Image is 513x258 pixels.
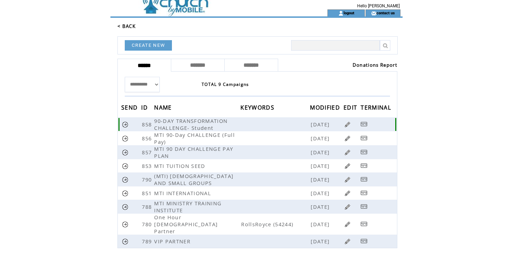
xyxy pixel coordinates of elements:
[154,117,227,131] span: 90-DAY TRANSFORMATION CHALLENGE- Student
[142,190,153,197] span: 851
[154,172,233,186] span: (MTI) [DEMOGRAPHIC_DATA] AND SMALL GROUPS
[311,221,331,228] span: [DATE]
[154,238,192,245] span: VIP PARTNER
[311,135,331,142] span: [DATE]
[142,176,153,183] span: 790
[353,62,397,68] a: Donations Report
[311,238,331,245] span: [DATE]
[311,121,331,128] span: [DATE]
[241,221,309,228] span: RollsRoyce (54244)
[142,221,153,228] span: 780
[371,10,376,16] img: contact_us_icon.gif
[311,190,331,197] span: [DATE]
[311,162,331,169] span: [DATE]
[125,40,172,51] a: CREATE NEW
[154,214,218,235] span: One Hour [DEMOGRAPHIC_DATA] Partner
[357,3,400,8] span: Hello [PERSON_NAME]
[240,102,276,115] span: KEYWORDS
[154,131,235,145] span: MTI 90-Day CHALLENGE (Full Pay)
[154,145,233,159] span: MTI 90 DAY CHALLENGE PAY PLAN
[154,200,222,214] span: MTI MINISTRY TRAINING INSTITUTE
[344,10,354,15] a: logout
[141,102,150,115] span: ID
[344,102,359,115] span: EDIT
[310,102,342,115] span: MODIFIED
[311,149,331,156] span: [DATE]
[142,135,153,142] span: 856
[311,203,331,210] span: [DATE]
[142,149,153,156] span: 857
[142,162,153,169] span: 853
[154,102,173,115] span: NAME
[117,23,136,29] a: < BACK
[240,105,276,109] a: KEYWORDS
[154,162,207,169] span: MTI TUITION SEED
[142,203,153,210] span: 788
[338,10,344,16] img: account_icon.gif
[141,105,150,109] a: ID
[361,102,393,115] span: TERMINAL
[376,10,395,15] a: contact us
[154,190,213,197] span: MTI INTERNATIONAL
[310,105,342,109] a: MODIFIED
[121,102,139,115] span: SEND
[142,121,153,128] span: 858
[311,176,331,183] span: [DATE]
[202,81,249,87] span: TOTAL 9 Campaigns
[154,105,173,109] a: NAME
[142,238,153,245] span: 789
